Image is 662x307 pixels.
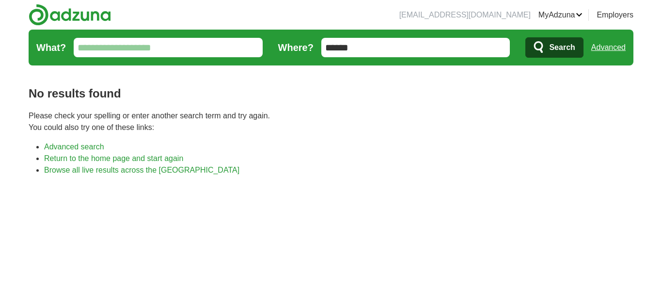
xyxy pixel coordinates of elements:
[36,40,66,55] label: What?
[549,38,575,57] span: Search
[44,166,239,174] a: Browse all live results across the [GEOGRAPHIC_DATA]
[44,143,104,151] a: Advanced search
[44,154,183,162] a: Return to the home page and start again
[597,9,633,21] a: Employers
[399,9,531,21] li: [EMAIL_ADDRESS][DOMAIN_NAME]
[538,9,583,21] a: MyAdzuna
[29,85,633,102] h1: No results found
[29,110,633,133] p: Please check your spelling or enter another search term and try again. You could also try one of ...
[591,38,626,57] a: Advanced
[278,40,314,55] label: Where?
[29,4,111,26] img: Adzuna logo
[525,37,583,58] button: Search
